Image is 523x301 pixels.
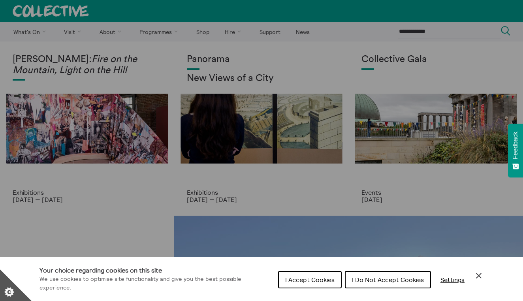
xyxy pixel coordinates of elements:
button: I Accept Cookies [278,271,342,288]
span: Settings [440,276,465,284]
h1: Your choice regarding cookies on this site [40,265,272,275]
span: I Accept Cookies [285,276,335,284]
button: Settings [434,272,471,288]
span: Feedback [512,132,519,159]
p: We use cookies to optimise site functionality and give you the best possible experience. [40,275,272,292]
button: I Do Not Accept Cookies [345,271,431,288]
span: I Do Not Accept Cookies [352,276,424,284]
button: Close Cookie Control [474,271,483,280]
button: Feedback - Show survey [508,124,523,177]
